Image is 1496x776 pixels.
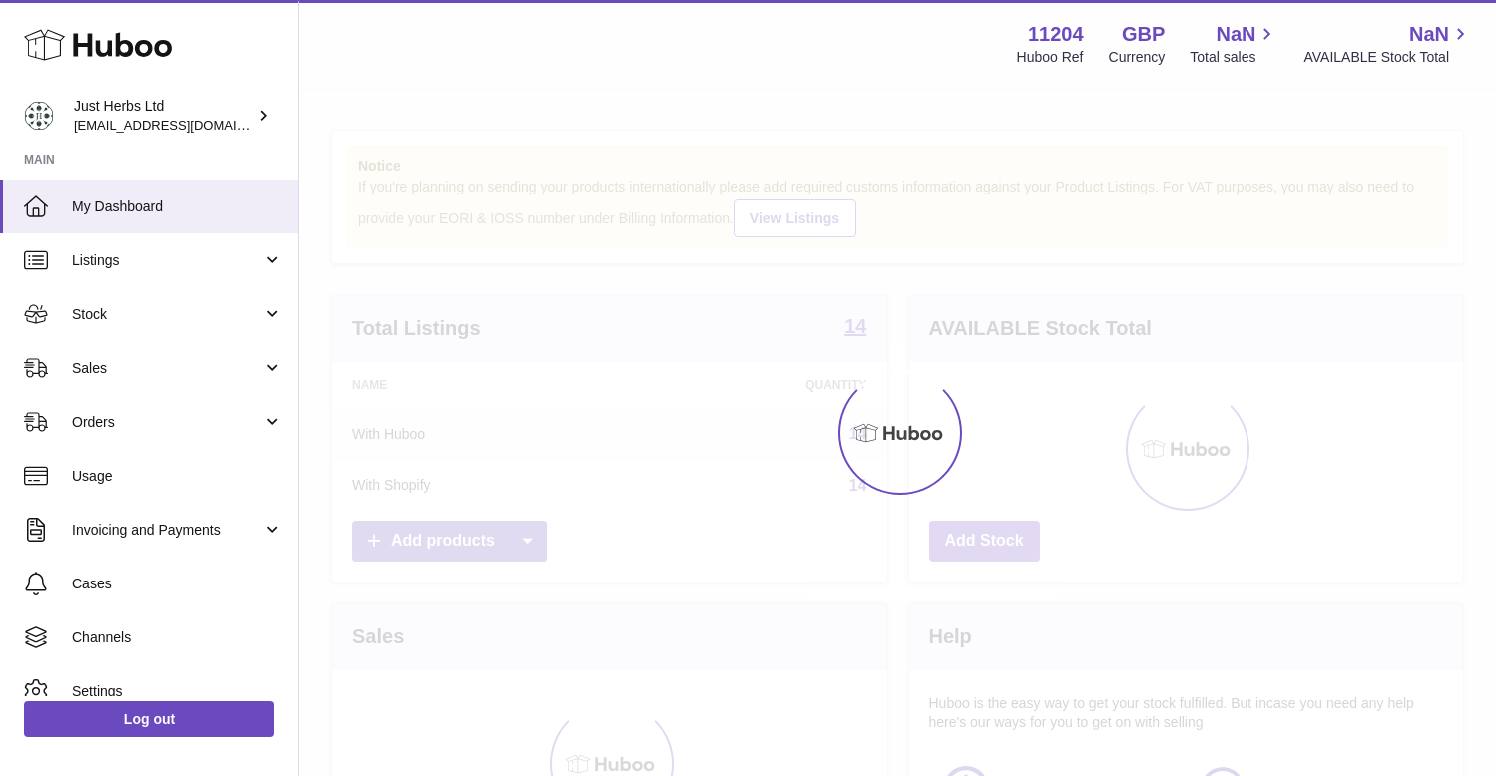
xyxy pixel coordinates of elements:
span: Sales [72,359,262,378]
span: Orders [72,413,262,432]
div: Currency [1109,48,1166,67]
a: NaN Total sales [1190,21,1278,67]
span: Channels [72,628,283,647]
span: NaN [1216,21,1255,48]
span: My Dashboard [72,197,283,216]
a: NaN AVAILABLE Stock Total [1303,21,1472,67]
img: internalAdmin-11204@internal.huboo.com [24,101,54,131]
strong: GBP [1122,21,1165,48]
span: Listings [72,251,262,270]
span: Cases [72,575,283,593]
span: Stock [72,305,262,324]
span: NaN [1409,21,1449,48]
div: Huboo Ref [1017,48,1084,67]
div: Just Herbs Ltd [74,97,253,135]
span: [EMAIL_ADDRESS][DOMAIN_NAME] [74,117,293,133]
span: Usage [72,467,283,486]
strong: 11204 [1028,21,1084,48]
span: Total sales [1190,48,1278,67]
span: Settings [72,682,283,701]
span: AVAILABLE Stock Total [1303,48,1472,67]
a: Log out [24,701,274,737]
span: Invoicing and Payments [72,521,262,540]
